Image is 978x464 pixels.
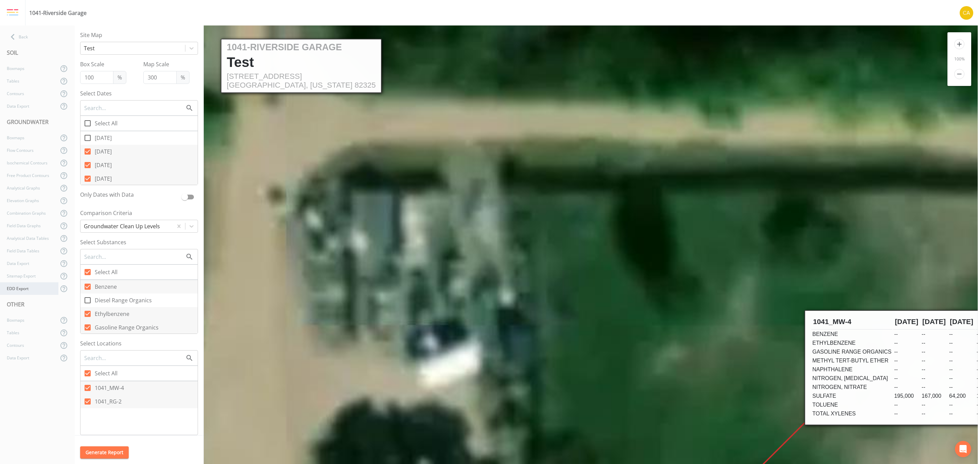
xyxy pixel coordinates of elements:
td: 106,000 [772,367,799,375]
td: -- [744,358,771,366]
td: -- [689,331,716,339]
td: -- [689,305,716,313]
th: [DATE] [689,289,716,304]
td: -- [744,314,771,322]
td: -- [744,375,771,383]
th: [DATE] [772,289,799,304]
td: -- [717,314,744,322]
td: -- [772,322,799,331]
td: -- [689,375,716,383]
h5: 1041-Riverside Garage [23,17,172,27]
span: [DATE] [95,134,112,142]
td: -- [689,358,716,366]
td: -- [717,305,744,313]
div: 100 % [947,56,971,62]
td: -- [689,314,716,322]
span: Diesel Range Organics [95,296,152,304]
th: 1041_MW-4 [608,289,689,304]
td: 195,000 [689,367,716,375]
td: 167,000 [717,367,744,375]
td: Ethylbenzene [608,314,689,322]
td: 64,200 [744,367,771,375]
td: -- [744,340,771,348]
td: -- [689,349,716,357]
td: -- [772,384,799,392]
td: -- [689,340,716,348]
label: Select Dates [80,89,198,97]
td: -- [744,331,771,339]
label: Site Map [80,31,198,39]
span: [DATE] [95,161,112,169]
td: Benzene [608,305,689,313]
td: -- [717,375,744,383]
label: Map Scale [143,60,189,68]
td: -- [717,340,744,348]
td: -- [744,322,771,331]
td: -- [744,349,771,357]
td: -- [744,305,771,313]
img: logo [7,9,18,16]
span: [DATE] [95,175,112,183]
th: [DATE] [717,289,744,304]
td: -- [772,314,799,322]
td: Methyl tert-butyl ether [608,331,689,339]
img: 37d9cc7f3e1b9ec8ec648c4f5b158cdc [960,6,973,20]
div: 1041-Riverside Garage [29,9,87,17]
button: Generate Report [80,446,129,459]
label: Select Substances [80,238,198,246]
td: Nitrogen, [MEDICAL_DATA] [608,349,689,357]
label: Comparison Criteria [80,209,198,217]
input: Search... [84,252,185,261]
h2: Test [23,29,172,45]
div: [STREET_ADDRESS] [GEOGRAPHIC_DATA], [US_STATE] 82325 [23,47,172,64]
span: Select All [95,119,117,127]
td: -- [689,384,716,392]
span: [DATE] [95,147,112,156]
label: Select Locations [80,339,198,347]
i: add [954,39,964,49]
span: 1041_MW-4 [95,384,124,392]
td: Naphthalene [608,340,689,348]
span: % [176,71,189,84]
td: -- [772,349,799,357]
td: -- [717,384,744,392]
td: Gasoline Range Organics [608,322,689,331]
span: 1041_RG-2 [95,397,122,406]
th: [DATE] [744,289,771,304]
td: Sulfate [608,367,689,375]
td: -- [717,331,744,339]
td: -- [772,331,799,339]
td: Nitrogen, Nitrate [608,358,689,366]
td: Toluene [608,375,689,383]
td: -- [744,384,771,392]
td: Total Xylenes [608,384,689,392]
td: -- [717,358,744,366]
span: Ethylbenzene [95,310,129,318]
span: Benzene [95,283,117,291]
span: % [113,71,126,84]
td: -- [772,340,799,348]
span: Select All [95,268,117,276]
span: Select All [95,369,117,377]
label: Box Scale [80,60,126,68]
div: Open Intercom Messenger [955,441,971,457]
span: Gasoline Range Organics [95,323,159,332]
input: Search... [84,354,185,362]
td: -- [772,358,799,366]
td: -- [772,305,799,313]
input: Search... [84,104,185,112]
td: -- [717,349,744,357]
label: Only Dates with Data [80,191,178,201]
td: -- [689,322,716,331]
td: -- [717,322,744,331]
td: -- [772,375,799,383]
i: remove [954,69,964,79]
